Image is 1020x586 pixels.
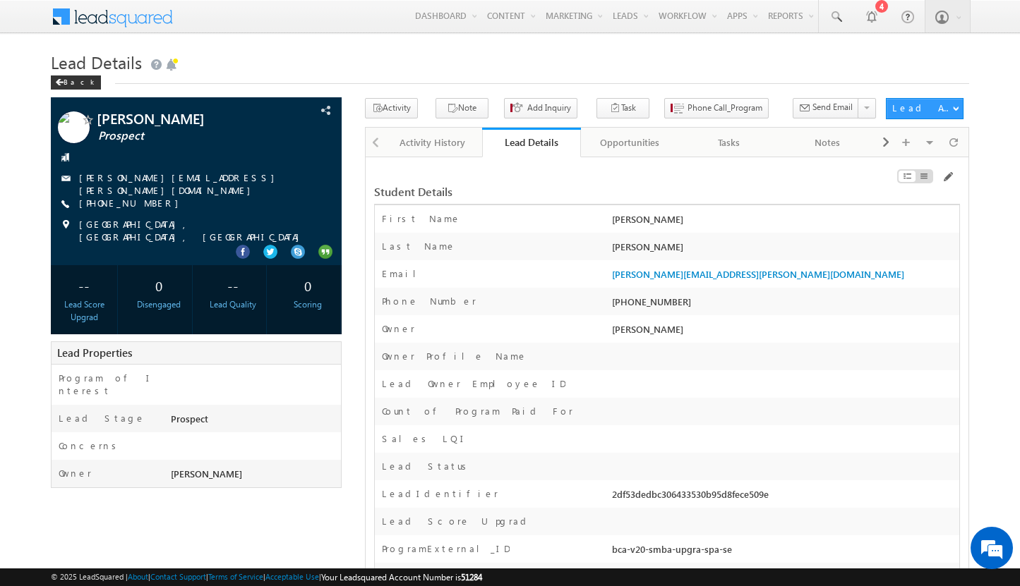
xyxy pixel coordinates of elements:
div: 0 [278,272,337,298]
span: Phone Call_Program [688,102,762,114]
a: Lead Details [482,128,581,157]
span: [PERSON_NAME] [97,111,276,126]
label: ProgramExternal_ID [382,542,510,555]
a: Acceptable Use [265,572,319,581]
div: Minimize live chat window [232,7,265,41]
span: 51284 [461,572,482,582]
div: Lead Actions [892,102,952,114]
label: Lead Owner Employee ID [382,377,565,390]
label: Sales LQI [382,432,468,445]
button: Note [436,98,488,118]
div: Prospect [167,412,341,432]
label: Concerns [59,439,121,452]
label: LeadIdentifier [382,487,498,500]
button: Phone Call_Program [664,98,769,118]
label: Owner [382,322,415,335]
a: Notes [779,128,877,157]
a: [PERSON_NAME][EMAIL_ADDRESS][PERSON_NAME][DOMAIN_NAME] [79,171,282,196]
button: Task [596,98,649,118]
label: Phone Number [382,295,476,307]
label: Lead Status [382,460,472,472]
span: [PHONE_NUMBER] [79,197,186,211]
span: Lead Properties [57,346,132,360]
a: Activity History [383,128,482,157]
div: 0 [129,272,188,298]
span: Your Leadsquared Account Number is [321,572,482,582]
span: [GEOGRAPHIC_DATA], [GEOGRAPHIC_DATA], [GEOGRAPHIC_DATA] [79,218,314,243]
img: Profile photo [58,111,90,148]
span: Lead Details [51,51,142,73]
a: [PERSON_NAME][EMAIL_ADDRESS][PERSON_NAME][DOMAIN_NAME] [612,268,904,280]
span: Add Inquiry [527,102,571,114]
a: Contact Support [150,572,206,581]
label: Owner [59,467,92,480]
span: [PERSON_NAME] [612,323,683,335]
div: Lead Details [493,135,570,149]
a: Tasks [680,128,779,157]
div: Chat with us now [73,74,237,92]
label: Lead Stage [59,412,145,425]
div: Tasks [691,134,766,151]
a: Terms of Service [208,572,263,581]
a: About [128,572,148,581]
div: -- [54,272,114,298]
label: Email [382,267,427,280]
textarea: Type your message and hit 'Enter' [18,130,258,422]
div: Scoring [278,298,337,311]
div: [PHONE_NUMBER] [608,295,959,315]
div: -- [203,272,263,298]
label: Program of Interest [59,372,156,397]
div: [PERSON_NAME] [608,240,959,260]
label: Last Name [382,240,456,252]
a: Back [51,75,108,87]
a: Opportunities [581,128,680,157]
label: Lead Score Upgrad [382,515,532,527]
div: Activity History [395,134,469,151]
button: Activity [365,98,418,118]
img: d_60004797649_company_0_60004797649 [24,74,59,92]
div: bca-v20-smba-upgra-spa-se [608,542,959,562]
span: [PERSON_NAME] [171,468,242,480]
em: Start Chat [192,434,256,453]
label: Owner Profile Name [382,350,527,362]
div: Lead Score Upgrad [54,298,114,324]
span: Send Email [812,101,853,114]
div: 2df53dedbc306433530b95d8fece509e [608,487,959,507]
button: Add Inquiry [504,98,577,118]
label: First Name [382,212,461,225]
div: Disengaged [129,298,188,311]
div: Opportunities [592,134,667,151]
div: Lead Quality [203,298,263,311]
div: Notes [790,134,865,151]
button: Lead Actions [886,98,964,119]
div: Back [51,75,101,90]
button: Send Email [793,98,859,118]
div: [PERSON_NAME] [608,212,959,232]
div: Student Details [374,185,760,198]
span: Prospect [98,129,277,143]
span: © 2025 LeadSquared | | | | | [51,570,482,584]
label: Count of Program Paid For [382,405,573,417]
